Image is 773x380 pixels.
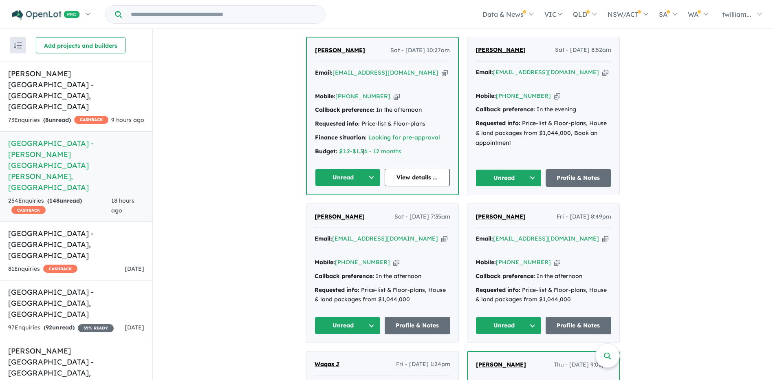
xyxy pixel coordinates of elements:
[476,212,526,222] a: [PERSON_NAME]
[315,235,332,242] strong: Email:
[476,361,526,368] span: [PERSON_NAME]
[11,206,46,214] span: CASHBACK
[315,360,339,369] a: Waqas J
[476,272,611,281] div: In the afternoon
[554,92,560,100] button: Copy
[476,258,496,266] strong: Mobile:
[315,119,450,129] div: Price-list & Floor-plans
[722,10,751,18] span: twilliam...
[8,264,77,274] div: 81 Enquir ies
[43,116,71,124] strong: ( unread)
[315,148,337,155] strong: Budget:
[315,147,450,157] div: |
[441,234,447,243] button: Copy
[385,317,451,334] a: Profile & Notes
[332,235,438,242] a: [EMAIL_ADDRESS][DOMAIN_NAME]
[111,197,134,214] span: 18 hours ago
[315,272,374,280] strong: Callback preference:
[123,6,324,23] input: Try estate name, suburb, builder or developer
[315,285,450,305] div: Price-list & Floor-plans, House & land packages from $1,044,000
[442,68,448,77] button: Copy
[315,120,360,127] strong: Requested info:
[8,115,108,125] div: 73 Enquir ies
[8,323,114,333] div: 97 Enquir ies
[333,69,438,76] a: [EMAIL_ADDRESS][DOMAIN_NAME]
[476,285,611,305] div: Price-list & Floor-plans, House & land packages from $1,044,000
[476,286,520,294] strong: Requested info:
[315,134,367,141] strong: Finance situation:
[476,119,520,127] strong: Requested info:
[315,105,450,115] div: In the afternoon
[8,68,144,112] h5: [PERSON_NAME][GEOGRAPHIC_DATA] - [GEOGRAPHIC_DATA] , [GEOGRAPHIC_DATA]
[45,116,48,124] span: 8
[125,265,144,272] span: [DATE]
[476,92,496,99] strong: Mobile:
[476,169,542,187] button: Unread
[476,46,526,53] span: [PERSON_NAME]
[315,169,381,186] button: Unread
[14,42,22,49] img: sort.svg
[111,116,144,124] span: 9 hours ago
[315,46,365,55] a: [PERSON_NAME]
[476,45,526,55] a: [PERSON_NAME]
[394,92,400,101] button: Copy
[335,93,390,100] a: [PHONE_NUMBER]
[315,258,335,266] strong: Mobile:
[394,212,450,222] span: Sat - [DATE] 7:35am
[476,213,526,220] span: [PERSON_NAME]
[315,286,359,294] strong: Requested info:
[476,317,542,334] button: Unread
[493,68,599,76] a: [EMAIL_ADDRESS][DOMAIN_NAME]
[557,212,611,222] span: Fri - [DATE] 8:49pm
[476,360,526,370] a: [PERSON_NAME]
[546,317,612,334] a: Profile & Notes
[49,197,59,204] span: 148
[315,272,450,281] div: In the afternoon
[8,196,111,216] div: 254 Enquir ies
[476,105,611,115] div: In the evening
[315,69,333,76] strong: Email:
[368,134,440,141] a: Looking for pre-approval
[315,212,365,222] a: [PERSON_NAME]
[315,46,365,54] span: [PERSON_NAME]
[125,324,144,331] span: [DATE]
[602,68,608,77] button: Copy
[315,93,335,100] strong: Mobile:
[546,169,612,187] a: Profile & Notes
[364,148,401,155] a: 6 - 12 months
[555,45,611,55] span: Sat - [DATE] 8:52am
[315,106,374,113] strong: Callback preference:
[74,116,108,124] span: CASHBACK
[476,235,493,242] strong: Email:
[493,235,599,242] a: [EMAIL_ADDRESS][DOMAIN_NAME]
[47,197,82,204] strong: ( unread)
[476,106,535,113] strong: Callback preference:
[476,119,611,148] div: Price-list & Floor-plans, House & land packages from $1,044,000, Book an appointment
[476,68,493,76] strong: Email:
[36,37,126,53] button: Add projects and builders
[315,213,365,220] span: [PERSON_NAME]
[8,287,144,320] h5: [GEOGRAPHIC_DATA] - [GEOGRAPHIC_DATA] , [GEOGRAPHIC_DATA]
[335,258,390,266] a: [PHONE_NUMBER]
[396,360,450,369] span: Fri - [DATE] 1:24pm
[554,360,611,370] span: Thu - [DATE] 9:02pm
[8,228,144,261] h5: [GEOGRAPHIC_DATA] - [GEOGRAPHIC_DATA] , [GEOGRAPHIC_DATA]
[496,92,551,99] a: [PHONE_NUMBER]
[315,360,339,368] span: Waqas J
[385,169,450,186] a: View details ...
[8,138,144,193] h5: [GEOGRAPHIC_DATA] - [PERSON_NAME][GEOGRAPHIC_DATA][PERSON_NAME] , [GEOGRAPHIC_DATA]
[78,324,114,332] span: 35 % READY
[602,234,608,243] button: Copy
[393,258,399,267] button: Copy
[46,324,52,331] span: 92
[44,324,75,331] strong: ( unread)
[339,148,363,155] a: $1.2-$1.3
[554,258,560,267] button: Copy
[390,46,450,55] span: Sat - [DATE] 10:27am
[496,258,551,266] a: [PHONE_NUMBER]
[12,10,80,20] img: Openlot PRO Logo White
[43,265,77,273] span: CASHBACK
